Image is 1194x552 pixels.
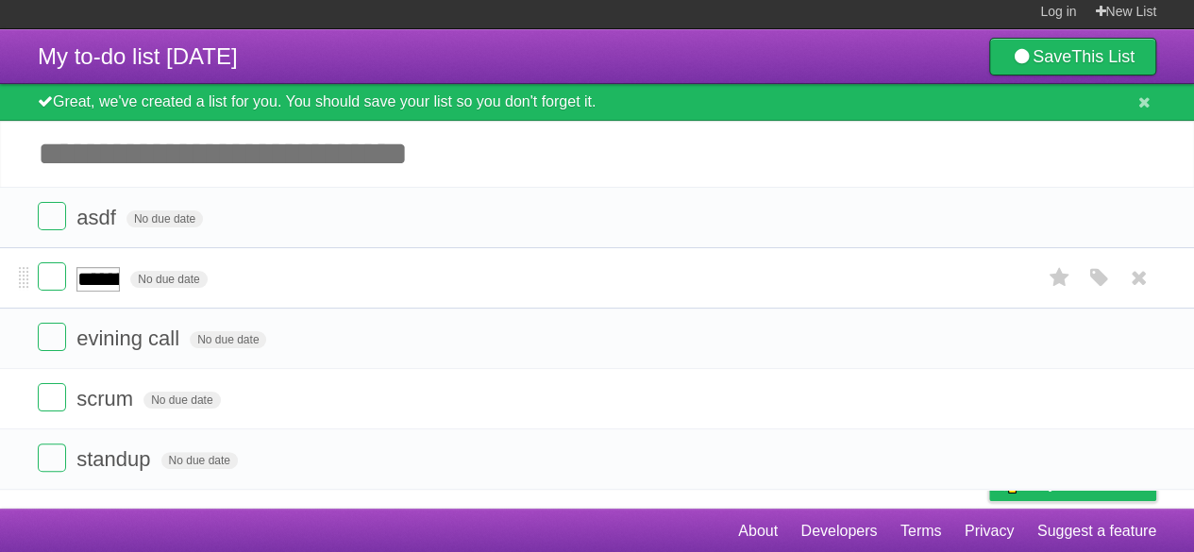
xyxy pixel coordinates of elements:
a: Developers [800,513,877,549]
a: SaveThis List [989,38,1156,75]
b: This List [1071,47,1135,66]
label: Star task [1041,262,1077,293]
label: Done [38,383,66,411]
label: Done [38,262,66,291]
span: evining call [76,326,184,350]
span: standup [76,447,155,471]
span: asdf [76,206,121,229]
span: No due date [126,210,203,227]
span: No due date [130,271,207,288]
span: No due date [190,331,266,348]
span: My to-do list [DATE] [38,43,238,69]
label: Done [38,443,66,472]
span: No due date [143,392,220,409]
a: About [738,513,778,549]
span: No due date [161,452,238,469]
label: Done [38,323,66,351]
label: Done [38,202,66,230]
a: Privacy [965,513,1014,549]
span: Buy me a coffee [1029,467,1147,500]
a: Terms [900,513,942,549]
span: scrum [76,387,138,410]
a: Suggest a feature [1037,513,1156,549]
